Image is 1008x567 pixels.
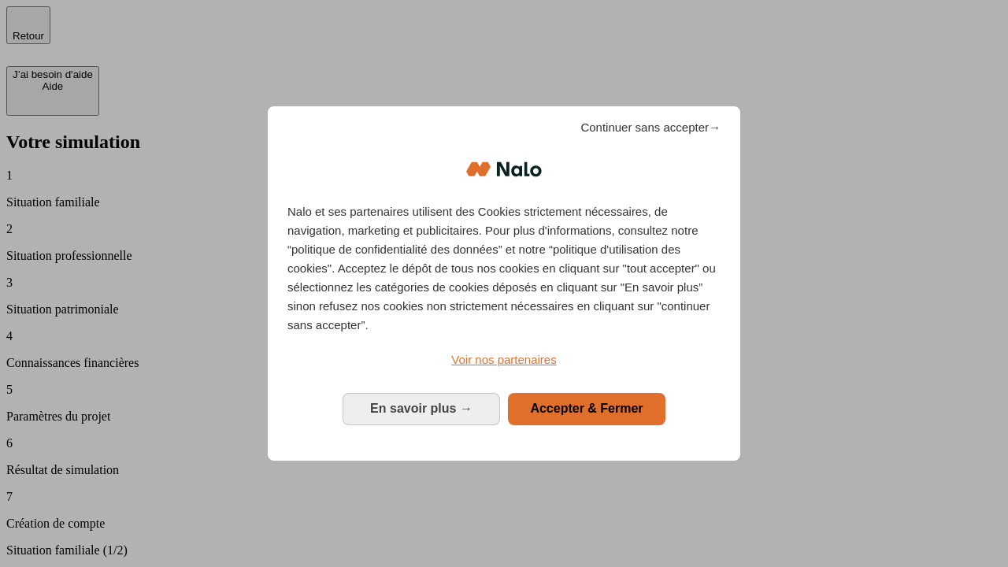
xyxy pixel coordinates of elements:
p: Nalo et ses partenaires utilisent des Cookies strictement nécessaires, de navigation, marketing e... [287,202,721,335]
div: Bienvenue chez Nalo Gestion du consentement [268,106,740,460]
span: Voir nos partenaires [451,353,556,366]
a: Voir nos partenaires [287,350,721,369]
span: Accepter & Fermer [530,402,643,415]
img: Logo [466,146,542,193]
span: En savoir plus → [370,402,472,415]
button: Accepter & Fermer: Accepter notre traitement des données et fermer [508,393,665,424]
span: Continuer sans accepter→ [580,118,721,137]
button: En savoir plus: Configurer vos consentements [343,393,500,424]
